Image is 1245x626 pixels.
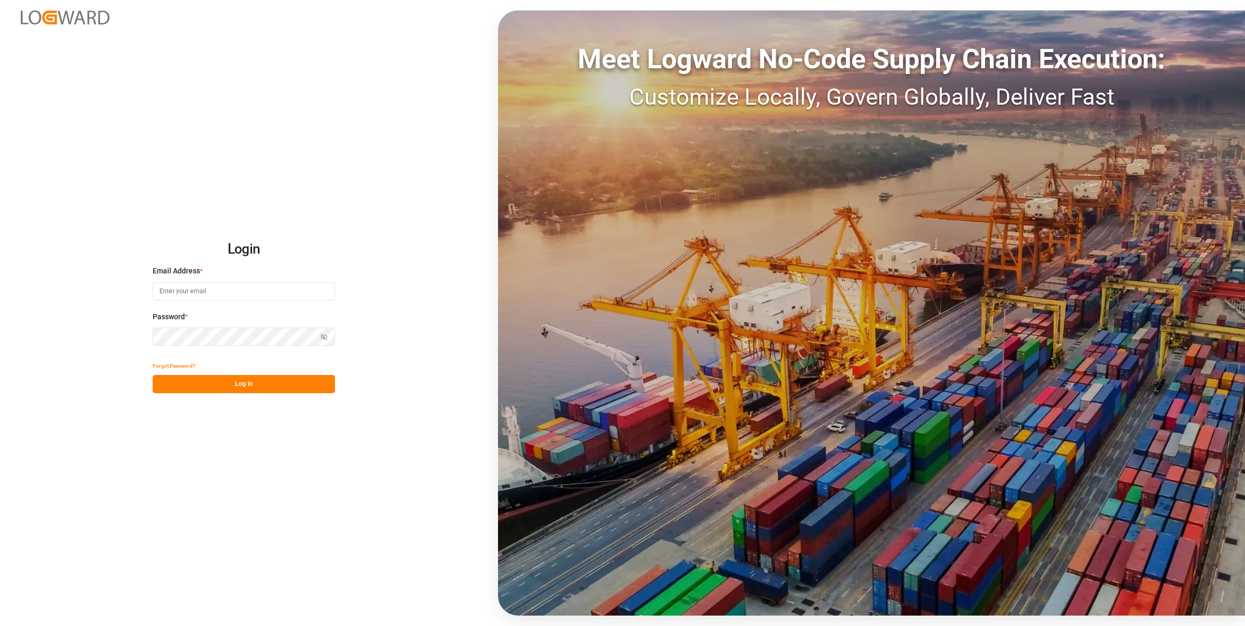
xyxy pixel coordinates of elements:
button: Log In [153,375,335,393]
div: Meet Logward No-Code Supply Chain Execution: [498,39,1245,80]
div: Customize Locally, Govern Globally, Deliver Fast [498,80,1245,114]
span: Email Address [153,266,200,277]
span: Password [153,311,185,322]
h2: Login [153,233,335,266]
img: Logward_new_orange.png [21,10,109,24]
button: Forgot Password? [153,357,195,375]
input: Enter your email [153,282,335,301]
